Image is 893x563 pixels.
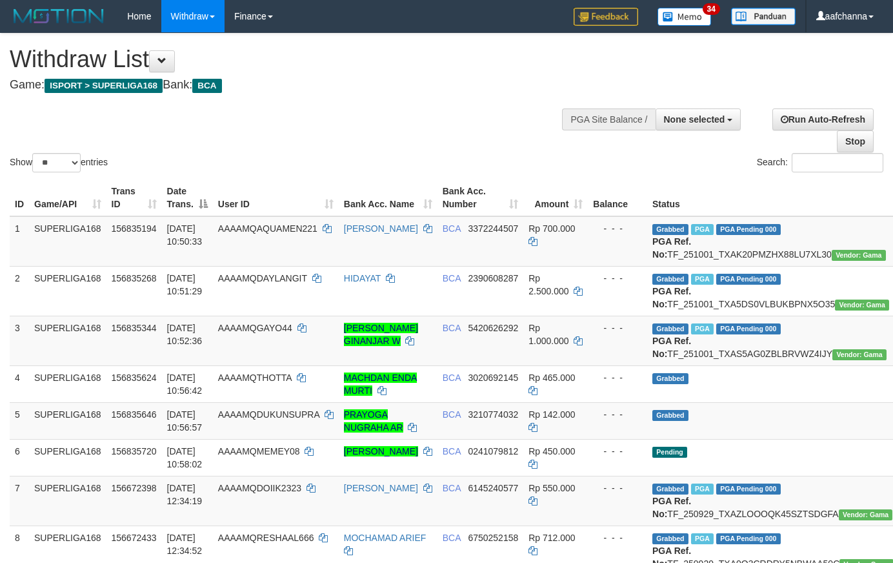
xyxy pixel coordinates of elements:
[593,222,642,235] div: - - -
[792,153,883,172] input: Search:
[652,323,688,334] span: Grabbed
[832,250,886,261] span: Vendor URL: https://trx31.1velocity.biz
[10,46,583,72] h1: Withdraw List
[652,224,688,235] span: Grabbed
[593,445,642,458] div: - - -
[29,316,106,365] td: SUPERLIGA168
[167,323,203,346] span: [DATE] 10:52:36
[218,323,292,333] span: AAAAMQGAYO44
[29,439,106,476] td: SUPERLIGA168
[218,409,319,420] span: AAAAMQDUKUNSUPRA
[574,8,638,26] img: Feedback.jpg
[691,533,714,544] span: Marked by aafsoycanthlai
[29,402,106,439] td: SUPERLIGA168
[29,365,106,402] td: SUPERLIGA168
[10,266,29,316] td: 2
[716,533,781,544] span: PGA Pending
[832,349,887,360] span: Vendor URL: https://trx31.1velocity.biz
[112,409,157,420] span: 156835646
[10,153,108,172] label: Show entries
[344,223,418,234] a: [PERSON_NAME]
[29,179,106,216] th: Game/API: activate to sort column ascending
[29,216,106,267] td: SUPERLIGA168
[112,323,157,333] span: 156835344
[344,273,381,283] a: HIDAYAT
[837,130,874,152] a: Stop
[772,108,874,130] a: Run Auto-Refresh
[703,3,720,15] span: 34
[344,483,418,493] a: [PERSON_NAME]
[652,274,688,285] span: Grabbed
[106,179,162,216] th: Trans ID: activate to sort column ascending
[716,323,781,334] span: PGA Pending
[839,509,893,520] span: Vendor URL: https://trx31.1velocity.biz
[528,323,568,346] span: Rp 1.000.000
[167,446,203,469] span: [DATE] 10:58:02
[652,373,688,384] span: Grabbed
[562,108,655,130] div: PGA Site Balance /
[344,373,417,396] a: MACHDAN ENDA MURTI
[443,323,461,333] span: BCA
[468,223,518,234] span: Copy 3372244507 to clipboard
[167,533,203,556] span: [DATE] 12:34:52
[10,79,583,92] h4: Game: Bank:
[213,179,339,216] th: User ID: activate to sort column ascending
[652,286,691,309] b: PGA Ref. No:
[437,179,524,216] th: Bank Acc. Number: activate to sort column ascending
[29,266,106,316] td: SUPERLIGA168
[652,336,691,359] b: PGA Ref. No:
[523,179,588,216] th: Amount: activate to sort column ascending
[112,373,157,383] span: 156835624
[167,409,203,433] span: [DATE] 10:56:57
[443,273,461,283] span: BCA
[716,224,781,235] span: PGA Pending
[10,476,29,526] td: 7
[593,272,642,285] div: - - -
[593,482,642,495] div: - - -
[218,446,300,456] span: AAAAMQMEMEY08
[29,476,106,526] td: SUPERLIGA168
[218,373,292,383] span: AAAAMQTHOTTA
[443,483,461,493] span: BCA
[593,408,642,421] div: - - -
[10,6,108,26] img: MOTION_logo.png
[835,300,889,311] span: Vendor URL: https://trx31.1velocity.biz
[10,316,29,365] td: 3
[10,365,29,402] td: 4
[344,323,418,346] a: [PERSON_NAME] GINANJAR W
[443,446,461,456] span: BCA
[162,179,213,216] th: Date Trans.: activate to sort column descending
[716,484,781,495] span: PGA Pending
[691,274,714,285] span: Marked by aafsoycanthlai
[32,153,81,172] select: Showentries
[167,223,203,247] span: [DATE] 10:50:33
[443,373,461,383] span: BCA
[443,533,461,543] span: BCA
[112,446,157,456] span: 156835720
[443,223,461,234] span: BCA
[468,409,518,420] span: Copy 3210774032 to clipboard
[652,410,688,421] span: Grabbed
[218,483,301,493] span: AAAAMQDOIIK2323
[10,439,29,476] td: 6
[528,446,575,456] span: Rp 450.000
[528,483,575,493] span: Rp 550.000
[468,446,518,456] span: Copy 0241079812 to clipboard
[528,533,575,543] span: Rp 712.000
[10,216,29,267] td: 1
[45,79,163,93] span: ISPORT > SUPERLIGA168
[218,223,317,234] span: AAAAMQAQUAMEN221
[528,373,575,383] span: Rp 465.000
[112,533,157,543] span: 156672433
[468,273,518,283] span: Copy 2390608287 to clipboard
[167,273,203,296] span: [DATE] 10:51:29
[731,8,796,25] img: panduan.png
[691,224,714,235] span: Marked by aafsoycanthlai
[112,483,157,493] span: 156672398
[468,533,518,543] span: Copy 6750252158 to clipboard
[652,484,688,495] span: Grabbed
[192,79,221,93] span: BCA
[588,179,647,216] th: Balance
[664,114,725,125] span: None selected
[10,179,29,216] th: ID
